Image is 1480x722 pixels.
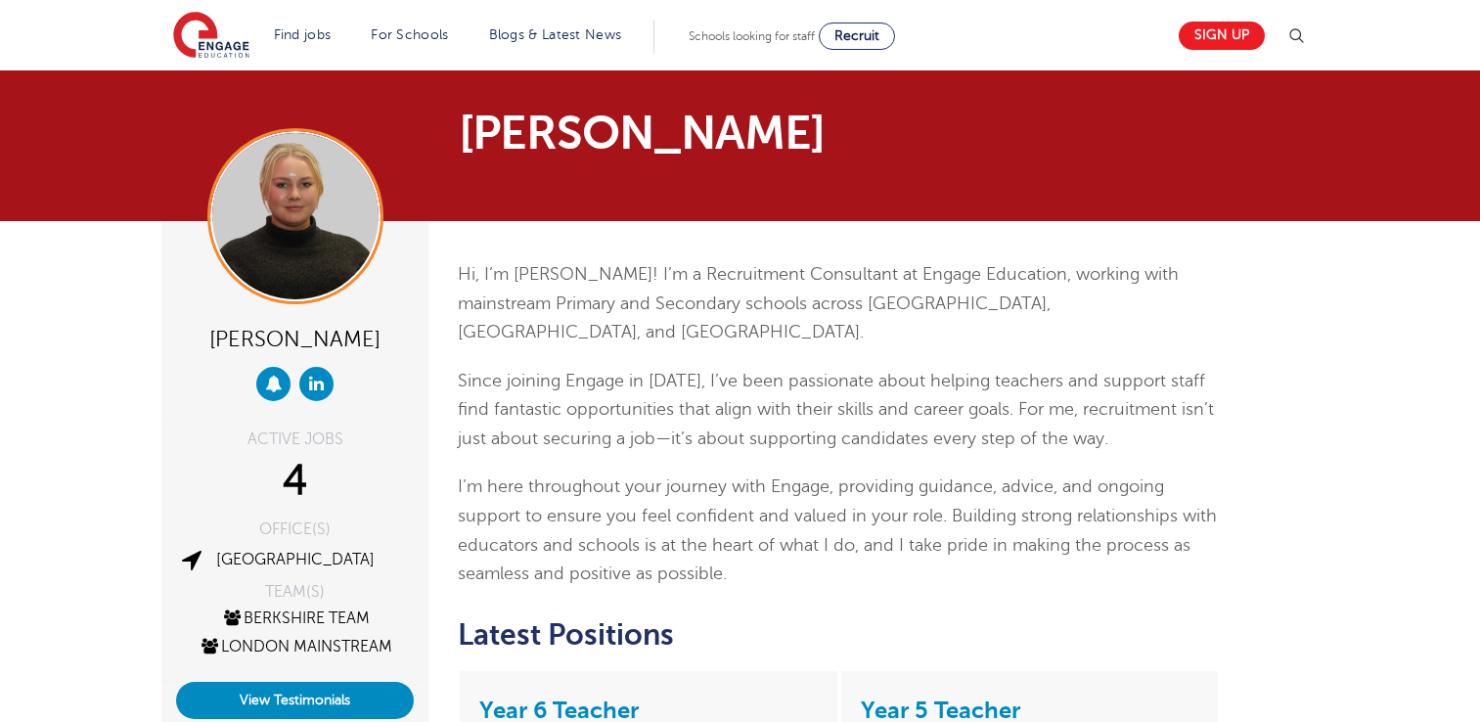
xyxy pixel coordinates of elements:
[221,609,370,627] a: Berkshire Team
[458,618,1220,652] h2: Latest Positions
[173,12,249,61] img: Engage Education
[216,551,375,568] a: [GEOGRAPHIC_DATA]
[176,431,414,447] div: ACTIVE JOBS
[459,110,923,157] h1: [PERSON_NAME]
[199,638,392,655] a: London Mainstream
[274,27,332,42] a: Find jobs
[489,27,622,42] a: Blogs & Latest News
[176,457,414,506] div: 4
[458,473,1220,588] p: I’m here throughout your journey with Engage, providing guidance, advice, and ongoing support to ...
[176,521,414,537] div: OFFICE(S)
[176,584,414,600] div: TEAM(S)
[834,28,879,43] span: Recruit
[458,367,1220,454] p: Since joining Engage in [DATE], I’ve been passionate about helping teachers and support staff fin...
[819,23,895,50] a: Recruit
[176,682,414,719] a: View Testimonials
[689,29,815,43] span: Schools looking for staff
[458,260,1220,347] p: Hi, I’m [PERSON_NAME]! I’m a Recruitment Consultant at Engage Education, working with mainstream ...
[1179,22,1265,50] a: Sign up
[176,319,414,357] div: [PERSON_NAME]
[371,27,448,42] a: For Schools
